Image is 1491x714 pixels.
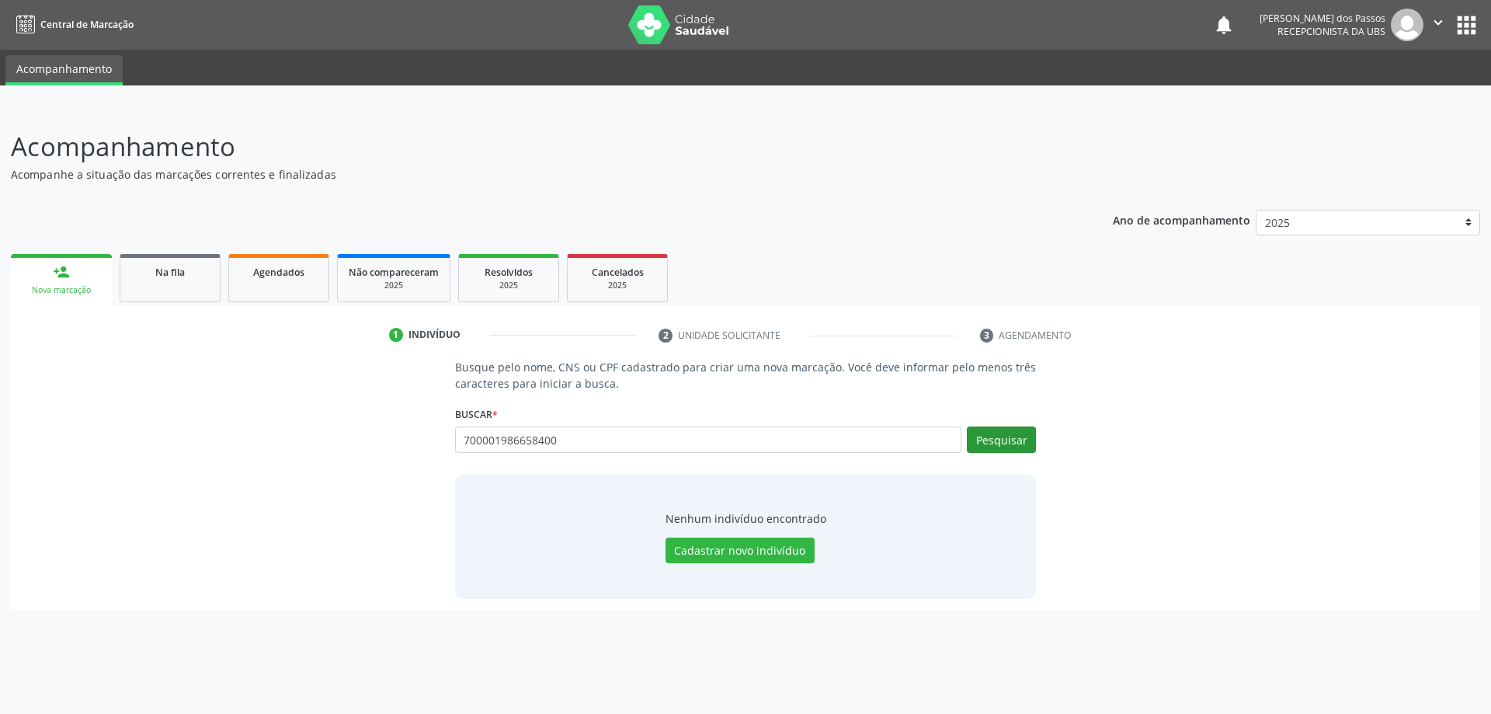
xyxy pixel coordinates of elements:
span: Central de Marcação [40,18,134,31]
a: Acompanhamento [5,55,123,85]
button:  [1423,9,1453,41]
img: img [1391,9,1423,41]
div: Nova marcação [22,284,101,296]
span: Não compareceram [349,266,439,279]
div: Nenhum indivíduo encontrado [666,510,826,527]
p: Ano de acompanhamento [1113,210,1250,229]
a: Central de Marcação [11,12,134,37]
div: 1 [389,328,403,342]
span: Agendados [253,266,304,279]
span: Recepcionista da UBS [1277,25,1385,38]
div: 2025 [470,280,547,291]
div: Indivíduo [408,328,461,342]
button: apps [1453,12,1480,39]
div: person_add [53,263,70,280]
p: Acompanhamento [11,127,1039,166]
p: Busque pelo nome, CNS ou CPF cadastrado para criar uma nova marcação. Você deve informar pelo men... [455,359,1037,392]
input: Busque por nome, CNS ou CPF [455,427,962,453]
button: notifications [1213,14,1235,36]
button: Pesquisar [967,427,1036,453]
p: Acompanhe a situação das marcações correntes e finalizadas [11,166,1039,183]
div: [PERSON_NAME] dos Passos [1260,12,1385,25]
div: 2025 [349,280,439,291]
label: Buscar [455,402,498,427]
span: Resolvidos [485,266,533,279]
span: Cancelados [592,266,644,279]
div: 2025 [579,280,656,291]
i:  [1430,14,1447,31]
span: Na fila [155,266,185,279]
button: Cadastrar novo indivíduo [666,538,815,564]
